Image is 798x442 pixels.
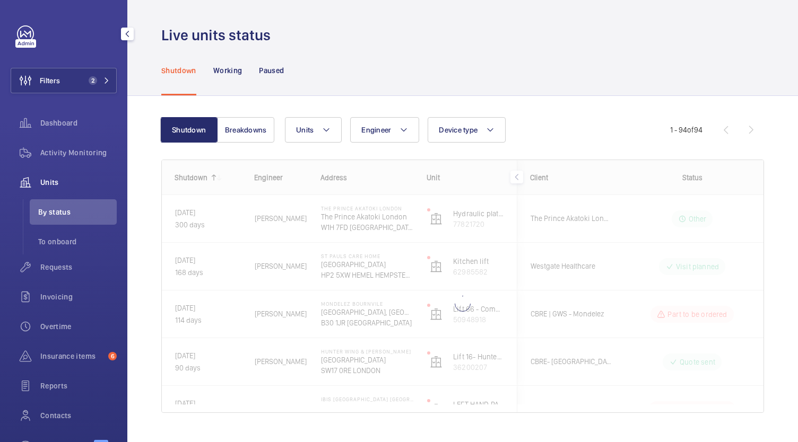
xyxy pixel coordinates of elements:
span: Units [40,177,117,188]
span: 6 [108,352,117,360]
span: 1 - 94 94 [670,126,702,134]
span: Contacts [40,410,117,421]
span: Overtime [40,321,117,332]
span: 2 [89,76,97,85]
span: Dashboard [40,118,117,128]
button: Breakdowns [217,117,274,143]
button: Units [285,117,342,143]
p: Paused [259,65,284,76]
span: Units [296,126,314,134]
span: By status [38,207,117,217]
button: Device type [428,117,506,143]
p: Shutdown [161,65,196,76]
button: Filters2 [11,68,117,93]
p: Working [213,65,242,76]
span: Engineer [361,126,391,134]
span: To onboard [38,236,117,247]
span: Device type [439,126,478,134]
h1: Live units status [161,25,277,45]
button: Engineer [350,117,419,143]
span: Insurance items [40,351,104,361]
span: of [687,126,694,134]
span: Invoicing [40,291,117,302]
span: Activity Monitoring [40,147,117,158]
span: Requests [40,262,117,272]
span: Reports [40,381,117,391]
span: Filters [40,75,60,86]
button: Shutdown [160,117,218,143]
